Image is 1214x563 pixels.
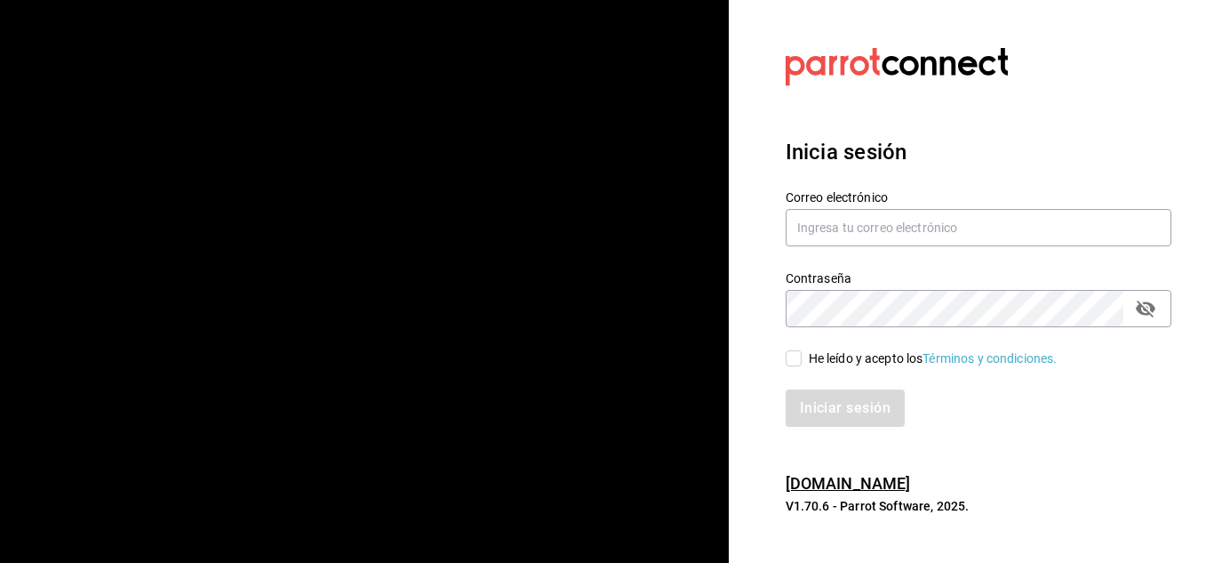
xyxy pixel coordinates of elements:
[786,497,1171,515] p: V1.70.6 - Parrot Software, 2025.
[809,350,1058,368] div: He leído y acepto los
[786,191,1171,204] label: Correo electrónico
[786,209,1171,246] input: Ingresa tu correo electrónico
[786,136,1171,168] h3: Inicia sesión
[922,351,1057,366] a: Términos y condiciones.
[786,272,1171,285] label: Contraseña
[1130,294,1161,324] button: passwordField
[786,474,911,493] a: [DOMAIN_NAME]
